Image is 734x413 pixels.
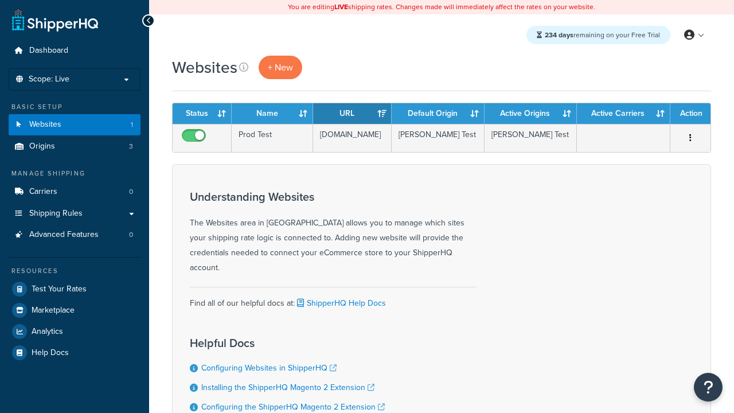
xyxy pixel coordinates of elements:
li: Websites [9,114,140,135]
a: Websites 1 [9,114,140,135]
span: + New [268,61,293,74]
button: Open Resource Center [694,373,723,402]
div: remaining on your Free Trial [526,26,670,44]
li: Carriers [9,181,140,202]
div: Manage Shipping [9,169,140,178]
span: 3 [129,142,133,151]
a: Dashboard [9,40,140,61]
b: LIVE [334,2,348,12]
li: Advanced Features [9,224,140,246]
li: Origins [9,136,140,157]
h1: Websites [172,56,237,79]
a: Help Docs [9,342,140,363]
a: Carriers 0 [9,181,140,202]
a: Installing the ShipperHQ Magento 2 Extension [201,381,374,393]
strong: 234 days [545,30,573,40]
span: 0 [129,230,133,240]
div: Resources [9,266,140,276]
td: [PERSON_NAME] Test [485,124,577,152]
a: + New [259,56,302,79]
h3: Understanding Websites [190,190,477,203]
th: Name: activate to sort column ascending [232,103,313,124]
th: Default Origin: activate to sort column ascending [392,103,484,124]
a: ShipperHQ Home [12,9,98,32]
a: Origins 3 [9,136,140,157]
a: Marketplace [9,300,140,321]
span: Carriers [29,187,57,197]
span: 0 [129,187,133,197]
span: Origins [29,142,55,151]
span: Websites [29,120,61,130]
td: Prod Test [232,124,313,152]
th: Active Carriers: activate to sort column ascending [577,103,670,124]
span: Advanced Features [29,230,99,240]
a: Test Your Rates [9,279,140,299]
th: Status: activate to sort column ascending [173,103,232,124]
span: Shipping Rules [29,209,83,219]
td: [PERSON_NAME] Test [392,124,484,152]
div: Find all of our helpful docs at: [190,287,477,311]
a: Analytics [9,321,140,342]
span: Dashboard [29,46,68,56]
span: Help Docs [32,348,69,358]
div: The Websites area in [GEOGRAPHIC_DATA] allows you to manage which sites your shipping rate logic ... [190,190,477,275]
a: Advanced Features 0 [9,224,140,246]
th: Active Origins: activate to sort column ascending [485,103,577,124]
a: Configuring Websites in ShipperHQ [201,362,337,374]
span: Marketplace [32,306,75,315]
a: Shipping Rules [9,203,140,224]
div: Basic Setup [9,102,140,112]
th: URL: activate to sort column ascending [313,103,392,124]
span: Test Your Rates [32,285,87,294]
h3: Helpful Docs [190,337,396,349]
a: Configuring the ShipperHQ Magento 2 Extension [201,401,385,413]
span: Analytics [32,327,63,337]
span: Scope: Live [29,75,69,84]
span: 1 [131,120,133,130]
th: Action [670,103,710,124]
a: ShipperHQ Help Docs [295,297,386,309]
td: [DOMAIN_NAME] [313,124,392,152]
